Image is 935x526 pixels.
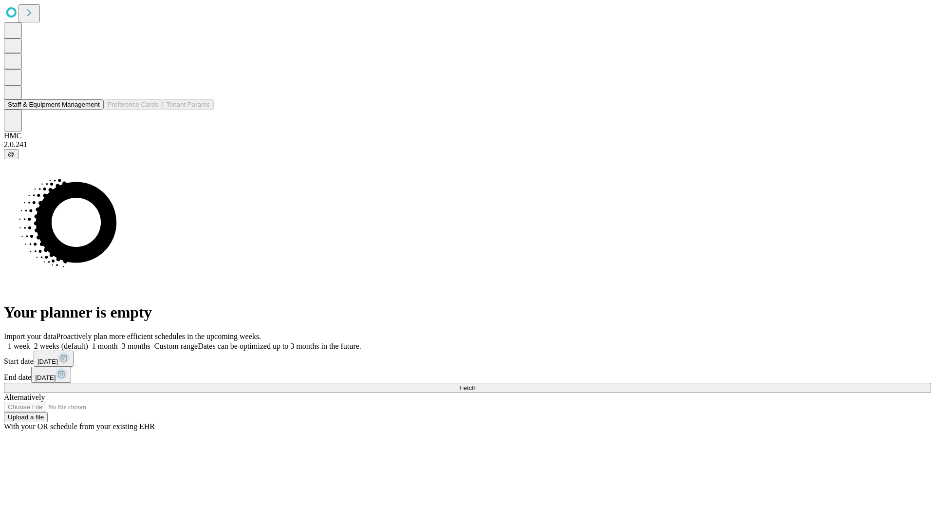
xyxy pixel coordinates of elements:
div: 2.0.241 [4,140,931,149]
div: End date [4,367,931,383]
button: [DATE] [31,367,71,383]
span: 3 months [122,342,150,350]
button: [DATE] [34,351,74,367]
span: With your OR schedule from your existing EHR [4,422,155,431]
div: Start date [4,351,931,367]
span: Fetch [459,384,475,392]
div: HMC [4,131,931,140]
button: Staff & Equipment Management [4,99,104,110]
span: [DATE] [35,374,56,381]
span: [DATE] [37,358,58,365]
button: Preference Cards [104,99,162,110]
span: Dates can be optimized up to 3 months in the future. [198,342,361,350]
button: Upload a file [4,412,48,422]
button: @ [4,149,19,159]
button: Tenant Params [162,99,214,110]
span: Proactively plan more efficient schedules in the upcoming weeks. [56,332,261,340]
span: Alternatively [4,393,45,401]
span: @ [8,150,15,158]
span: 1 week [8,342,30,350]
h1: Your planner is empty [4,303,931,321]
span: Import your data [4,332,56,340]
span: Custom range [154,342,198,350]
button: Fetch [4,383,931,393]
span: 1 month [92,342,118,350]
span: 2 weeks (default) [34,342,88,350]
